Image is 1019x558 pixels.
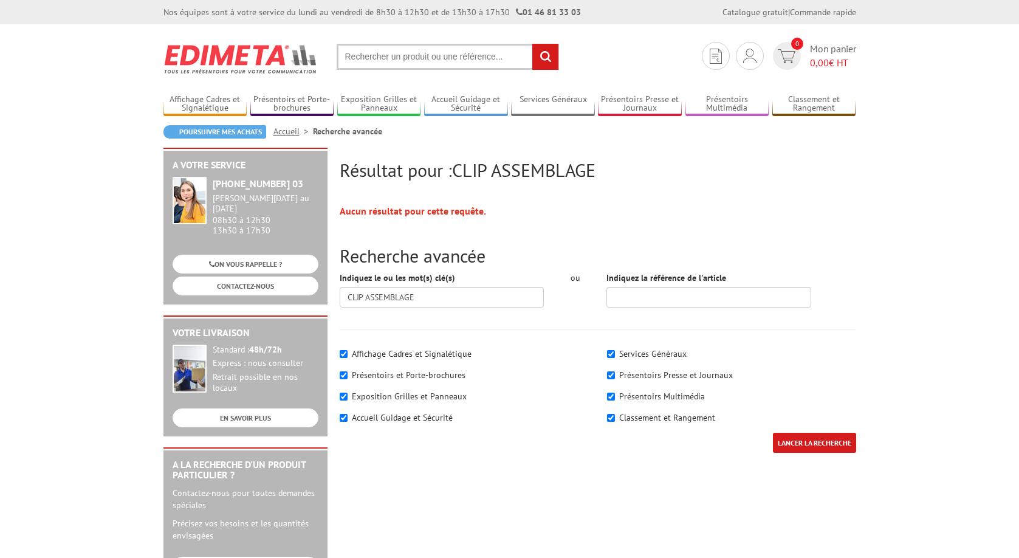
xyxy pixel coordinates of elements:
label: Affichage Cadres et Signalétique [352,348,472,359]
div: Standard : [213,345,318,356]
input: rechercher [532,44,558,70]
span: 0 [791,38,803,50]
label: Présentoirs Presse et Journaux [619,370,733,381]
a: Services Généraux [511,94,595,114]
a: Poursuivre mes achats [163,125,266,139]
input: Accueil Guidage et Sécurité [340,414,348,422]
a: Accueil [273,126,313,137]
p: Contactez-nous pour toutes demandes spéciales [173,487,318,511]
div: Express : nous consulter [213,358,318,369]
img: widget-service.jpg [173,177,207,224]
label: Indiquez la référence de l'article [606,272,726,284]
div: | [722,6,856,18]
span: Mon panier [810,42,856,70]
span: CLIP ASSEMBLAGE [452,158,595,182]
a: EN SAVOIR PLUS [173,408,318,427]
input: Exposition Grilles et Panneaux [340,393,348,401]
img: widget-livraison.jpg [173,345,207,393]
a: Présentoirs Presse et Journaux [598,94,682,114]
p: Précisez vos besoins et les quantités envisagées [173,517,318,542]
a: Présentoirs et Porte-brochures [250,94,334,114]
a: ON VOUS RAPPELLE ? [173,255,318,274]
input: Classement et Rangement [607,414,615,422]
h2: Votre livraison [173,328,318,339]
label: Classement et Rangement [619,412,715,423]
h2: Recherche avancée [340,246,856,266]
img: devis rapide [710,49,722,64]
a: Classement et Rangement [772,94,856,114]
strong: 48h/72h [249,344,282,355]
strong: 01 46 81 33 03 [516,7,581,18]
a: Accueil Guidage et Sécurité [424,94,508,114]
a: Commande rapide [790,7,856,18]
img: devis rapide [743,49,757,63]
span: 0,00 [810,57,829,69]
img: Edimeta [163,36,318,81]
label: Accueil Guidage et Sécurité [352,412,453,423]
input: LANCER LA RECHERCHE [773,433,856,453]
label: Services Généraux [619,348,687,359]
input: Services Généraux [607,350,615,358]
a: Présentoirs Multimédia [685,94,769,114]
input: Affichage Cadres et Signalétique [340,350,348,358]
label: Exposition Grilles et Panneaux [352,391,467,402]
a: CONTACTEZ-NOUS [173,277,318,295]
input: Rechercher un produit ou une référence... [337,44,559,70]
li: Recherche avancée [313,125,382,137]
label: Indiquez le ou les mot(s) clé(s) [340,272,455,284]
a: devis rapide 0 Mon panier 0,00€ HT [770,42,856,70]
input: Présentoirs Multimédia [607,393,615,401]
div: [PERSON_NAME][DATE] au [DATE] [213,193,318,214]
strong: [PHONE_NUMBER] 03 [213,177,303,190]
div: 08h30 à 12h30 13h30 à 17h30 [213,193,318,235]
div: Retrait possible en nos locaux [213,372,318,394]
a: Catalogue gratuit [722,7,788,18]
strong: Aucun résultat pour cette requête. [340,205,486,217]
span: € HT [810,56,856,70]
a: Exposition Grilles et Panneaux [337,94,421,114]
h2: Résultat pour : [340,160,856,180]
a: Affichage Cadres et Signalétique [163,94,247,114]
label: Présentoirs Multimédia [619,391,705,402]
img: devis rapide [778,49,795,63]
h2: A la recherche d'un produit particulier ? [173,460,318,481]
input: Présentoirs Presse et Journaux [607,371,615,379]
div: Nos équipes sont à votre service du lundi au vendredi de 8h30 à 12h30 et de 13h30 à 17h30 [163,6,581,18]
h2: A votre service [173,160,318,171]
div: ou [562,272,588,284]
label: Présentoirs et Porte-brochures [352,370,465,381]
input: Présentoirs et Porte-brochures [340,371,348,379]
